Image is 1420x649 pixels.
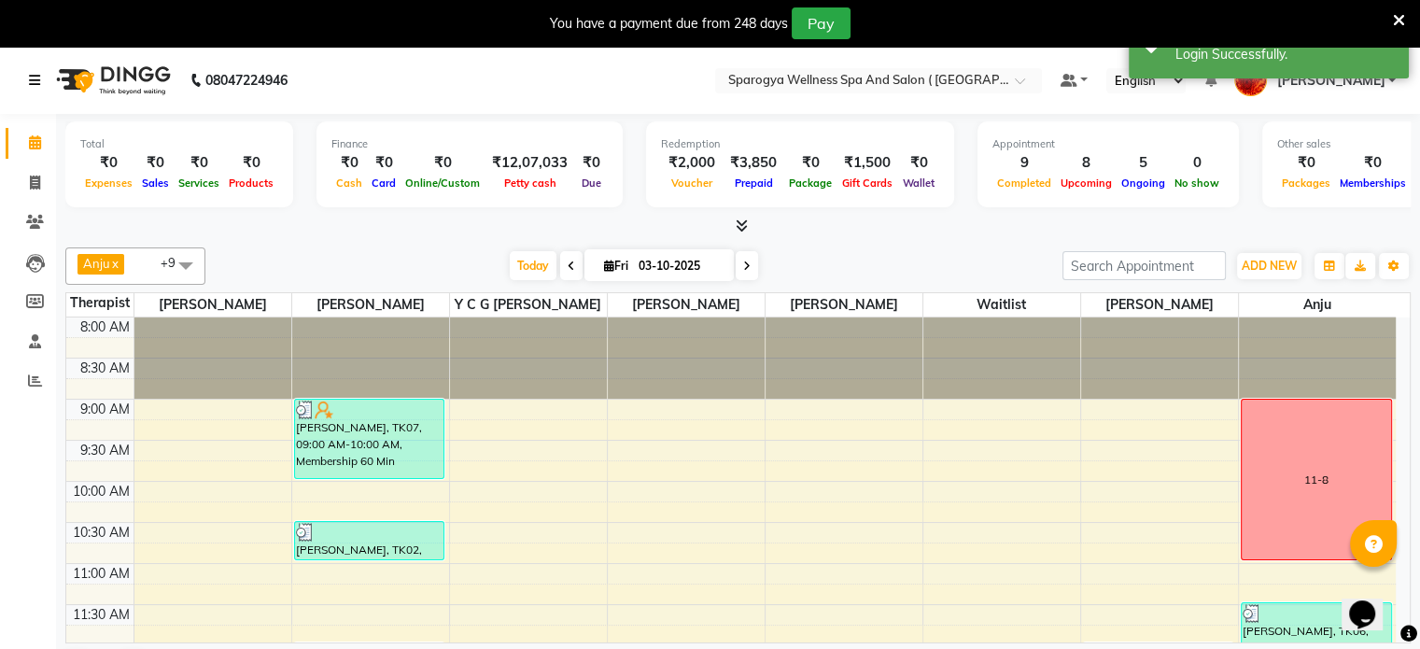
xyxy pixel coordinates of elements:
[401,152,485,174] div: ₹0
[992,176,1056,190] span: Completed
[224,152,278,174] div: ₹0
[510,251,556,280] span: Today
[575,152,608,174] div: ₹0
[992,136,1224,152] div: Appointment
[992,152,1056,174] div: 9
[499,176,561,190] span: Petty cash
[77,359,134,378] div: 8:30 AM
[837,152,898,174] div: ₹1,500
[80,152,137,174] div: ₹0
[69,564,134,584] div: 11:00 AM
[923,293,1080,317] span: Waitlist
[367,152,401,174] div: ₹0
[205,54,288,106] b: 08047224946
[792,7,851,39] button: Pay
[485,152,575,174] div: ₹12,07,033
[83,256,110,271] span: Anju
[661,136,939,152] div: Redemption
[1170,152,1224,174] div: 0
[577,176,606,190] span: Due
[77,441,134,460] div: 9:30 AM
[401,176,485,190] span: Online/Custom
[633,252,726,280] input: 2025-10-03
[661,152,723,174] div: ₹2,000
[331,152,367,174] div: ₹0
[367,176,401,190] span: Card
[1277,152,1335,174] div: ₹0
[77,400,134,419] div: 9:00 AM
[331,176,367,190] span: Cash
[723,152,784,174] div: ₹3,850
[1062,251,1226,280] input: Search Appointment
[667,176,717,190] span: Voucher
[1239,293,1397,317] span: Anju
[1335,176,1411,190] span: Memberships
[174,176,224,190] span: Services
[69,605,134,625] div: 11:30 AM
[898,176,939,190] span: Wallet
[766,293,922,317] span: [PERSON_NAME]
[331,136,608,152] div: Finance
[730,176,778,190] span: Prepaid
[66,293,134,313] div: Therapist
[69,482,134,501] div: 10:00 AM
[837,176,897,190] span: Gift Cards
[69,523,134,543] div: 10:30 AM
[295,400,444,478] div: [PERSON_NAME], TK07, 09:00 AM-10:00 AM, Membership 60 Min
[608,293,765,317] span: [PERSON_NAME]
[137,152,174,174] div: ₹0
[1342,574,1401,630] iframe: chat widget
[161,255,190,270] span: +9
[1304,472,1329,488] div: 11-8
[80,176,137,190] span: Expenses
[137,176,174,190] span: Sales
[1170,176,1224,190] span: No show
[1117,152,1170,174] div: 5
[898,152,939,174] div: ₹0
[1242,259,1297,273] span: ADD NEW
[1277,176,1335,190] span: Packages
[1117,176,1170,190] span: Ongoing
[110,256,119,271] a: x
[599,259,633,273] span: Fri
[1056,176,1117,190] span: Upcoming
[174,152,224,174] div: ₹0
[224,176,278,190] span: Products
[450,293,607,317] span: Y C G [PERSON_NAME]
[1081,293,1238,317] span: [PERSON_NAME]
[550,14,788,34] div: You have a payment due from 248 days
[1175,45,1395,64] div: Login Successfully.
[1234,63,1267,96] img: Shraddha Indulkar
[295,522,444,559] div: [PERSON_NAME], TK02, 10:30 AM-11:00 AM, Back Massage 30 Min
[784,176,837,190] span: Package
[1237,253,1301,279] button: ADD NEW
[1056,152,1117,174] div: 8
[48,54,176,106] img: logo
[1335,152,1411,174] div: ₹0
[292,293,449,317] span: [PERSON_NAME]
[80,136,278,152] div: Total
[134,293,291,317] span: [PERSON_NAME]
[784,152,837,174] div: ₹0
[1276,71,1385,91] span: [PERSON_NAME]
[77,317,134,337] div: 8:00 AM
